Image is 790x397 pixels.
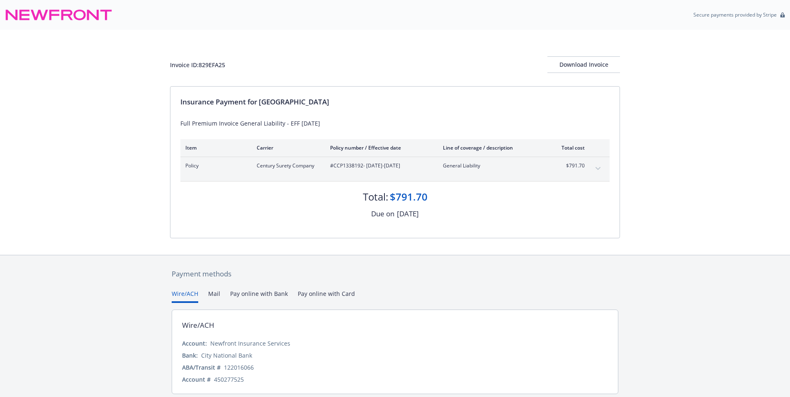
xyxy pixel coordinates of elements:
button: Download Invoice [547,56,620,73]
div: ABA/Transit # [182,363,221,372]
div: [DATE] [397,208,419,219]
div: Newfront Insurance Services [210,339,290,348]
div: Invoice ID: 829EFA25 [170,61,225,69]
div: Total cost [554,144,585,151]
p: Secure payments provided by Stripe [693,11,777,18]
div: Item [185,144,243,151]
div: Payment methods [172,269,618,279]
div: City National Bank [201,351,252,360]
span: #CCP1338192 - [DATE]-[DATE] [330,162,430,169]
span: General Liability [443,162,540,169]
div: Download Invoice [547,57,620,73]
div: Carrier [257,144,317,151]
div: Wire/ACH [182,320,214,331]
div: Due on [371,208,394,219]
div: Account: [182,339,207,348]
button: Wire/ACH [172,289,198,303]
button: Mail [208,289,220,303]
span: Policy [185,162,243,169]
div: Policy number / Effective date [330,144,430,151]
div: Total: [363,190,388,204]
button: expand content [591,162,605,175]
button: Pay online with Bank [230,289,288,303]
div: PolicyCentury Surety Company#CCP1338192- [DATE]-[DATE]General Liability$791.70expand content [180,157,610,181]
div: $791.70 [390,190,428,204]
div: Account # [182,375,211,384]
div: Full Premium Invoice General Liability - EFF [DATE] [180,119,610,128]
div: Line of coverage / description [443,144,540,151]
button: Pay online with Card [298,289,355,303]
div: 122016066 [224,363,254,372]
div: 450277525 [214,375,244,384]
div: Bank: [182,351,198,360]
span: Century Surety Company [257,162,317,169]
span: $791.70 [554,162,585,169]
div: Insurance Payment for [GEOGRAPHIC_DATA] [180,97,610,107]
